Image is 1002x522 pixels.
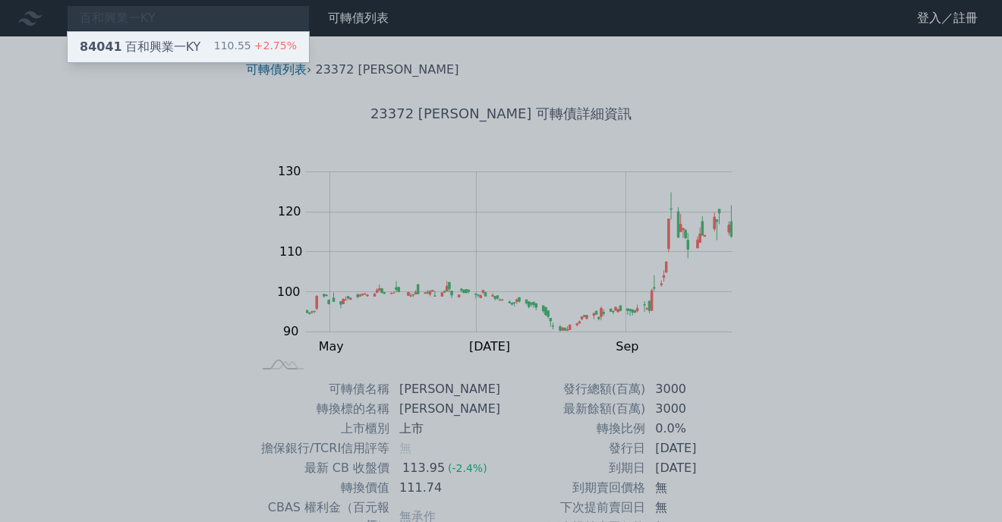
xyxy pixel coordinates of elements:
[251,39,297,52] span: +2.75%
[68,32,309,62] a: 84041百和興業一KY 110.55+2.75%
[80,39,122,54] span: 84041
[926,449,1002,522] iframe: Chat Widget
[214,38,297,56] div: 110.55
[80,38,200,56] div: 百和興業一KY
[926,449,1002,522] div: 聊天小工具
